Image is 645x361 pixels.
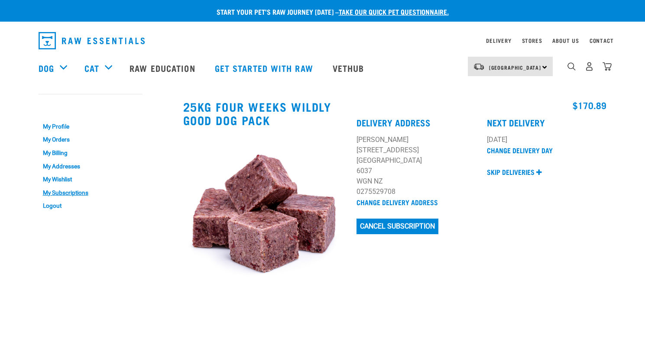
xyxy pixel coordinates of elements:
a: Stores [522,39,542,42]
a: Raw Education [121,51,206,85]
p: Skip deliveries [487,167,535,177]
h3: 25kg four weeks Wildly Good Dog Pack [183,100,347,126]
nav: dropdown navigation [32,29,614,53]
p: [GEOGRAPHIC_DATA] [357,155,476,166]
p: WGN NZ [357,176,476,187]
a: My Profile [39,120,143,133]
img: Raw Essentials Logo [39,32,145,49]
a: My Billing [39,146,143,160]
a: Get started with Raw [206,51,324,85]
h4: Delivery Address [357,117,476,127]
a: Change Delivery Address [357,200,438,204]
h4: $170.89 [357,100,606,110]
a: Logout [39,199,143,213]
img: VealHeartTripe_Mix_01.jpg [183,134,347,297]
a: take our quick pet questionnaire. [339,10,449,13]
a: My Account [39,103,81,106]
a: My Subscriptions [39,186,143,200]
a: Cat [84,61,99,74]
a: My Addresses [39,160,143,173]
a: My Orders [39,133,143,147]
p: 0275529708 [357,187,476,197]
p: [PERSON_NAME] [357,135,476,145]
a: Change Delivery Day [487,148,553,152]
p: 6037 [357,166,476,176]
p: [STREET_ADDRESS] [357,145,476,155]
a: My Wishlist [39,173,143,186]
a: Dog [39,61,54,74]
a: Delivery [486,39,511,42]
span: [GEOGRAPHIC_DATA] [489,66,541,69]
img: home-icon-1@2x.png [567,62,576,71]
a: About Us [552,39,579,42]
img: van-moving.png [473,63,485,71]
img: user.png [585,62,594,71]
img: home-icon@2x.png [603,62,612,71]
a: Contact [590,39,614,42]
a: Vethub [324,51,375,85]
h4: Next Delivery [487,117,607,127]
p: [DATE] [487,135,607,145]
button: Cancel Subscription [357,219,438,234]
